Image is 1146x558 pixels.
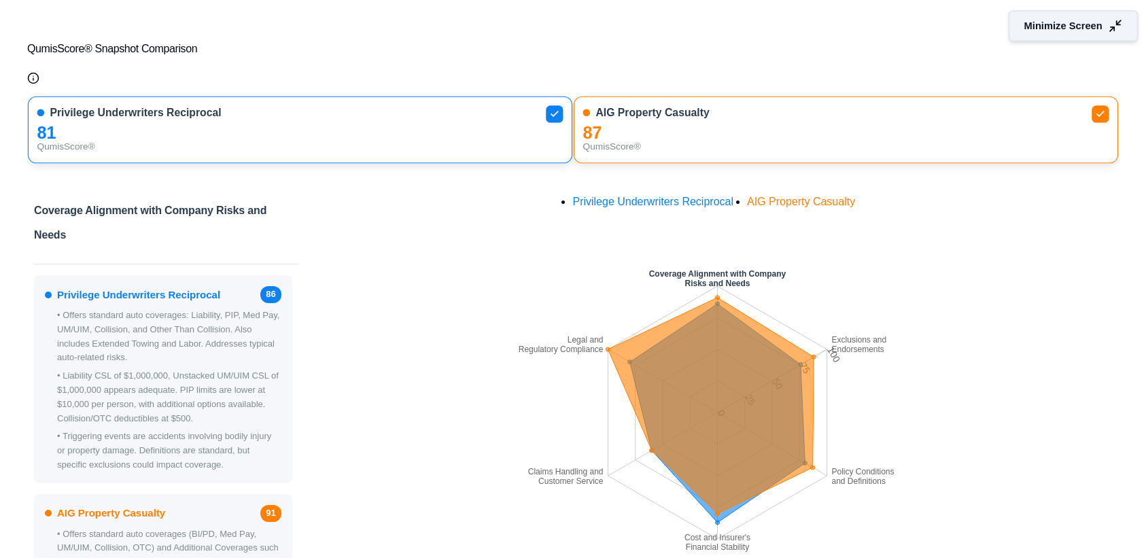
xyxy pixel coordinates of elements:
tspan: Cost and Insurer's [684,533,750,542]
div: 81 [37,126,563,140]
tspan: Regulatory Compliance [519,345,604,355]
h2: Coverage Alignment with Company Risks and Needs [34,198,299,256]
span: AIG Property Casualty [747,196,855,207]
p: • Offers standard auto coverages: Liability, PIP, Med Pay, UM/UIM, Collision, and Other Than Coll... [57,309,281,365]
span: AIG Property Casualty [595,106,709,120]
button: QumisScore® Snapshot Comparison [27,27,1119,71]
tspan: Claims Handling and [528,467,604,476]
tspan: Financial Stability [686,543,749,553]
span: Privilege Underwriters Reciprocal [572,196,733,207]
tspan: Exclusions and [831,335,886,345]
tspan: and Definitions [831,477,885,487]
span: Minimize Screen [1024,19,1102,33]
span: Privilege Underwriters Reciprocal [57,287,220,303]
tspan: Customer Service [538,477,604,487]
button: Minimize Screen [1009,10,1139,41]
div: QumisScore® [583,140,1109,154]
tspan: Endorsements [831,345,884,355]
tspan: Legal and [568,335,604,345]
tspan: Risks and Needs [684,279,750,289]
button: Qumis Score Info [27,72,39,84]
span: 86 [260,286,281,303]
div: 87 [583,126,1109,140]
p: • Triggering events are accidents involving bodily injury or property damage. Definitions are sta... [57,430,281,472]
span: 91 [260,505,281,522]
tspan: Coverage Alignment with Company [649,269,786,279]
tspan: 100 [825,345,843,364]
p: • Liability CSL of $1,000,000, Unstacked UM/UIM CSL of $1,000,000 appears adequate. PIP limits ar... [57,369,281,425]
span: Privilege Underwriters Reciprocal [50,106,221,120]
div: QumisScore® [37,140,563,154]
span: AIG Property Casualty [57,505,165,521]
tspan: Policy Conditions [831,467,894,476]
